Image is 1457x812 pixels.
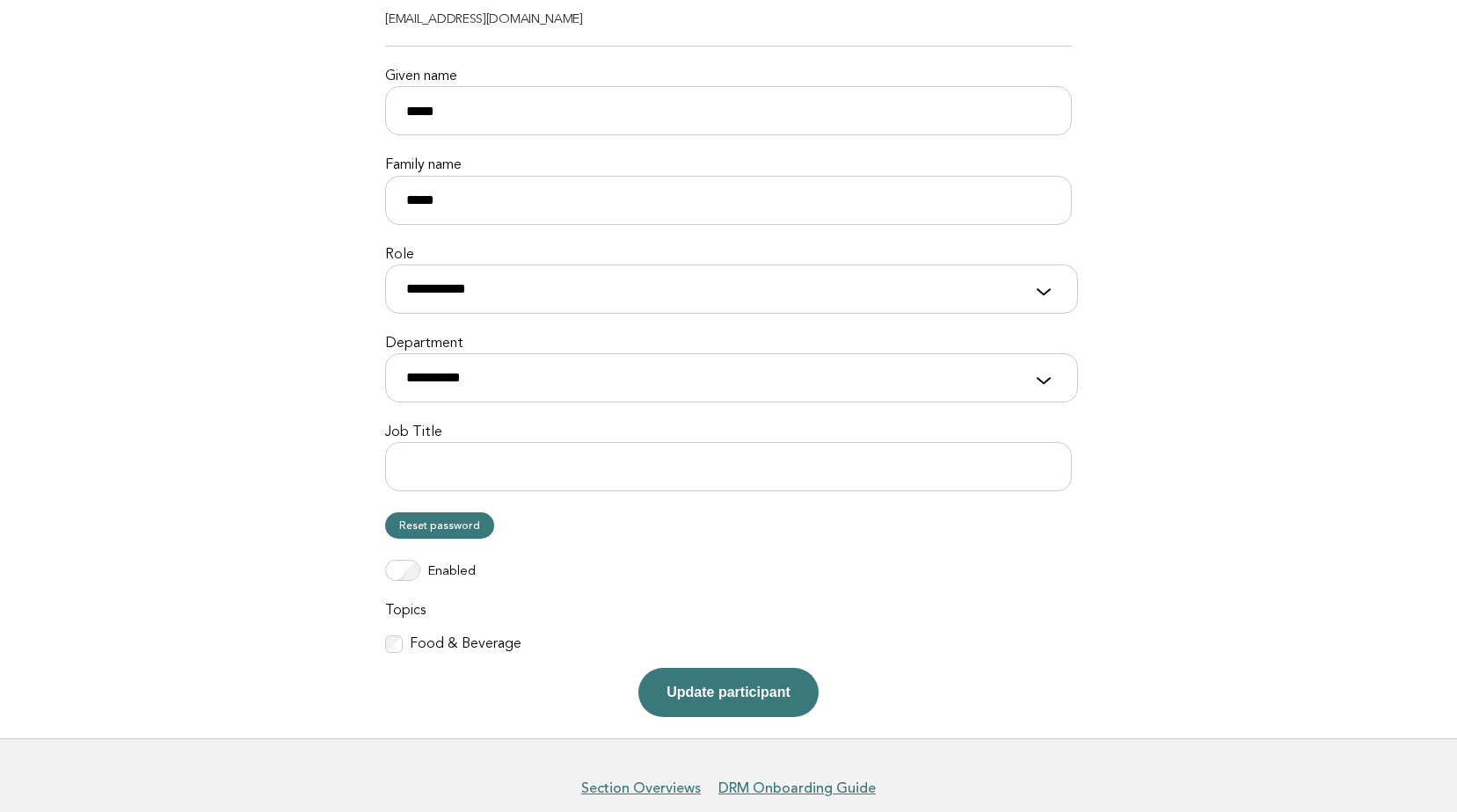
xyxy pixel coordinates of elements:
[385,68,1072,86] label: Given name
[385,246,1072,265] label: Role
[385,335,1072,353] label: Department
[581,779,701,797] a: Section Overviews
[385,512,494,539] a: Reset password
[427,563,476,581] label: Enabled
[385,13,583,26] span: [EMAIL_ADDRESS][DOMAIN_NAME]
[638,668,818,717] button: Update participant
[385,424,1072,442] label: Job Title
[410,635,521,654] label: Food & Beverage
[385,602,1072,620] label: Topics
[718,779,876,797] a: DRM Onboarding Guide
[385,156,1072,175] label: Family name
